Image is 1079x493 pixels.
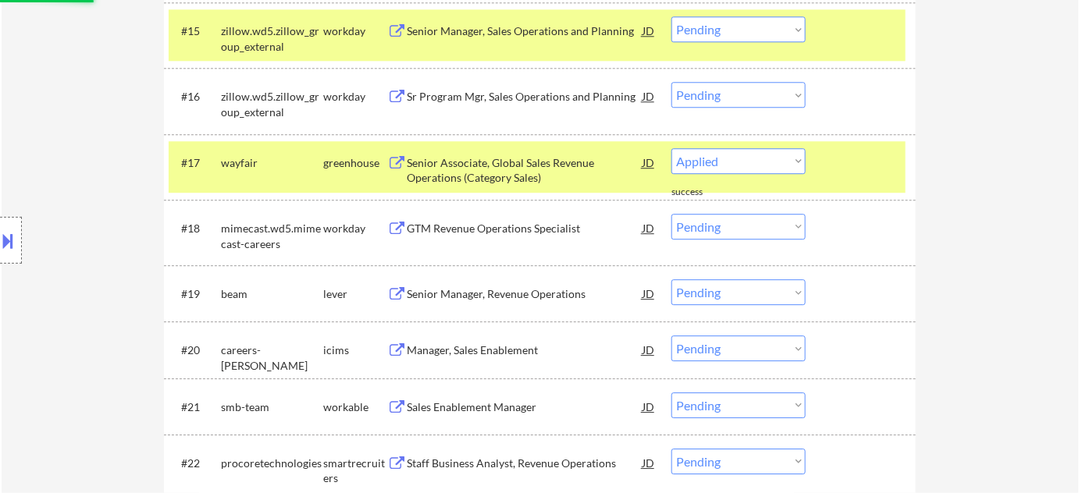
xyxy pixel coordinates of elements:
[671,186,734,199] div: success
[641,214,657,242] div: JD
[407,286,643,302] div: Senior Manager, Revenue Operations
[641,392,657,420] div: JD
[407,399,643,415] div: Sales Enablement Manager
[641,82,657,110] div: JD
[407,89,643,105] div: Sr Program Mgr, Sales Operations and Planning
[221,456,323,471] div: procoretechnologies
[641,449,657,477] div: JD
[323,399,387,415] div: workable
[221,23,323,54] div: zillow.wd5.zillow_group_external
[323,456,387,486] div: smartrecruiters
[323,221,387,236] div: workday
[641,335,657,364] div: JD
[407,23,643,39] div: Senior Manager, Sales Operations and Planning
[407,155,643,186] div: Senior Associate, Global Sales Revenue Operations (Category Sales)
[323,89,387,105] div: workday
[181,23,208,39] div: #15
[181,456,208,471] div: #22
[323,286,387,302] div: lever
[407,456,643,471] div: Staff Business Analyst, Revenue Operations
[641,148,657,176] div: JD
[407,221,643,236] div: GTM Revenue Operations Specialist
[181,89,208,105] div: #16
[181,399,208,415] div: #21
[323,155,387,171] div: greenhouse
[221,89,323,119] div: zillow.wd5.zillow_group_external
[323,23,387,39] div: workday
[641,16,657,44] div: JD
[323,342,387,358] div: icims
[641,279,657,307] div: JD
[221,399,323,415] div: smb-team
[407,342,643,358] div: Manager, Sales Enablement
